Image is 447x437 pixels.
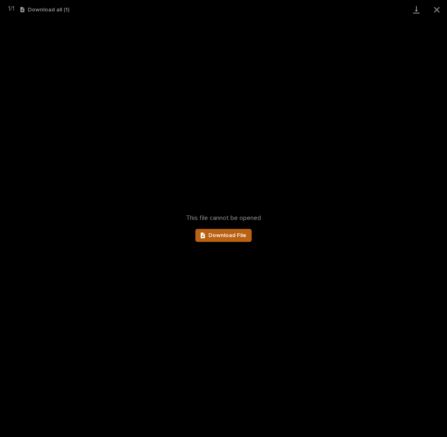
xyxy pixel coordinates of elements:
a: Download File [195,229,252,242]
span: This file cannot be opened [186,214,261,222]
span: 1 [8,5,10,12]
button: Download all (1) [20,7,69,13]
span: Download File [208,233,246,238]
span: 1 [12,5,14,12]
